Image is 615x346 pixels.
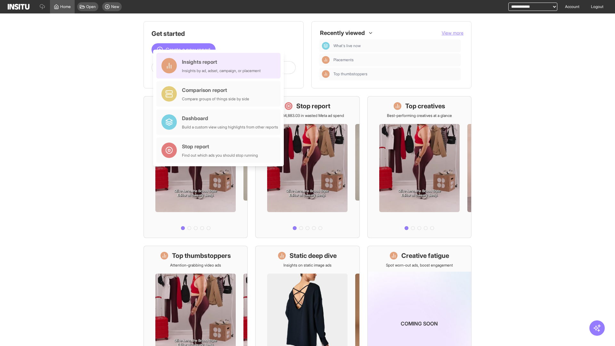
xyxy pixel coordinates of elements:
[182,58,261,66] div: Insights report
[283,263,332,268] p: Insights on static image ads
[182,143,258,150] div: Stop report
[170,263,221,268] p: Attention-grabbing video ads
[290,251,337,260] h1: Static deep dive
[182,86,249,94] div: Comparison report
[333,57,458,62] span: Placements
[333,71,458,77] span: Top thumbstoppers
[387,113,452,118] p: Best-performing creatives at a glance
[367,96,471,238] a: Top creativesBest-performing creatives at a glance
[322,56,330,64] div: Insights
[111,4,119,9] span: New
[143,96,248,238] a: What's live nowSee all active ads instantly
[333,43,361,48] span: What's live now
[86,4,96,9] span: Open
[152,29,296,38] h1: Get started
[182,125,278,130] div: Build a custom view using highlights from other reports
[271,113,344,118] p: Save £34,883.03 in wasted Meta ad spend
[333,71,367,77] span: Top thumbstoppers
[182,68,261,73] div: Insights by ad, adset, campaign, or placement
[152,43,216,56] button: Create a new report
[172,251,231,260] h1: Top thumbstoppers
[182,114,278,122] div: Dashboard
[322,42,330,50] div: Dashboard
[333,43,458,48] span: What's live now
[322,70,330,78] div: Insights
[255,96,359,238] a: Stop reportSave £34,883.03 in wasted Meta ad spend
[182,153,258,158] div: Find out which ads you should stop running
[166,46,210,54] span: Create a new report
[333,57,354,62] span: Placements
[182,96,249,102] div: Compare groups of things side by side
[405,102,445,111] h1: Top creatives
[442,30,463,36] button: View more
[60,4,71,9] span: Home
[8,4,29,10] img: Logo
[296,102,330,111] h1: Stop report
